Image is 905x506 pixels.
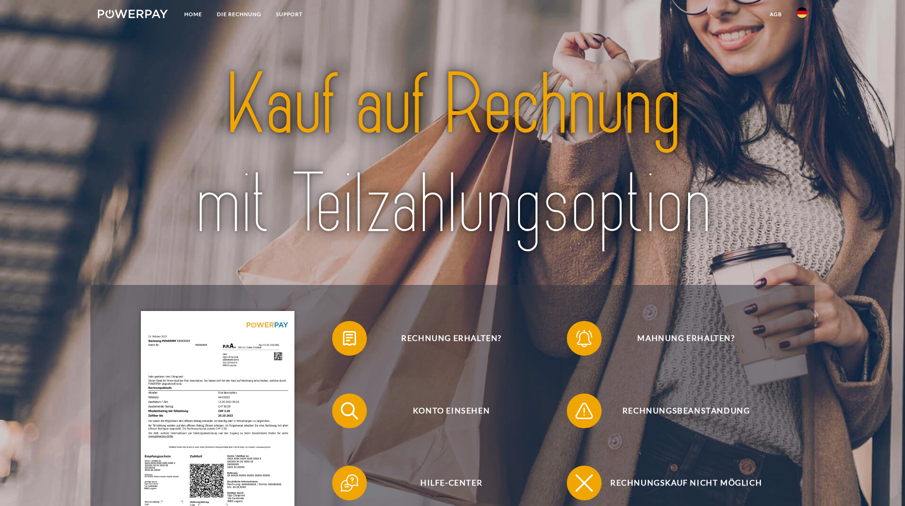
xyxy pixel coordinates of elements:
[345,394,558,428] span: Konto einsehen
[579,394,792,428] span: Rechnungsbeanstandung
[339,327,360,349] img: qb_bill.svg
[339,400,360,422] img: qb_search.svg
[567,394,793,428] button: Rechnungsbeanstandung
[345,466,558,500] span: Hilfe-Center
[797,7,807,18] img: de
[345,321,558,356] span: Rechnung erhalten?
[133,51,772,259] img: title-powerpay_de.svg
[567,321,793,356] button: Mahnung erhalten?
[573,400,595,422] img: qb_warning.svg
[339,472,360,494] img: qb_help.svg
[332,321,558,356] button: Rechnung erhalten?
[269,7,310,22] a: SUPPORT
[210,7,269,22] a: DIE RECHNUNG
[573,327,595,349] img: qb_bell.svg
[762,7,789,22] a: agb
[332,466,558,500] button: Hilfe-Center
[579,321,792,356] span: Mahnung erhalten?
[567,466,793,500] button: Rechnungskauf nicht möglich
[579,466,792,500] span: Rechnungskauf nicht möglich
[332,394,558,428] button: Konto einsehen
[573,472,595,494] img: qb_close.svg
[870,471,898,499] iframe: Schaltfläche zum Öffnen des Messaging-Fensters
[177,7,210,22] a: Home
[98,10,168,18] img: logo-powerpay-white.svg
